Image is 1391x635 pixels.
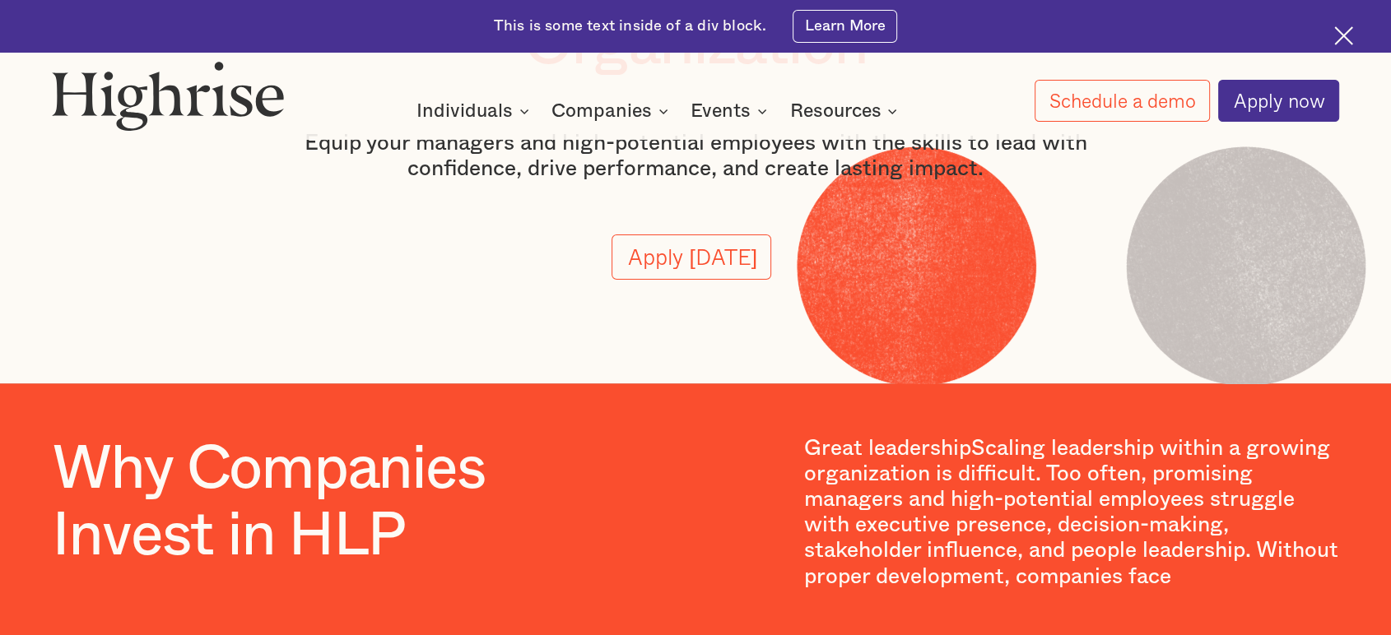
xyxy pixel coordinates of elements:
[52,436,579,570] h1: Why Companies Invest in HLP
[691,101,751,121] div: Events
[551,101,673,121] div: Companies
[612,234,771,280] a: Apply [DATE]
[793,10,897,43] a: Learn More
[494,16,766,36] div: This is some text inside of a div block.
[416,101,534,121] div: Individuals
[52,61,285,131] img: Highrise logo
[551,101,652,121] div: Companies
[258,131,1133,182] p: Equip your managers and high-potential employees with the skills to lead with confidence, drive p...
[1218,80,1338,123] a: Apply now
[416,101,513,121] div: Individuals
[789,101,881,121] div: Resources
[1334,26,1353,45] img: Cross icon
[804,436,1339,590] p: Great leadershipScaling leadership within a growing organization is difficult. Too often, promisi...
[789,101,902,121] div: Resources
[1035,80,1210,122] a: Schedule a demo
[691,101,772,121] div: Events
